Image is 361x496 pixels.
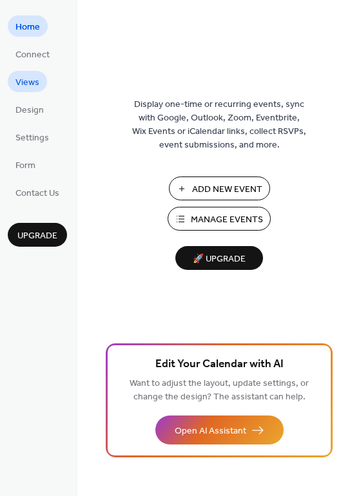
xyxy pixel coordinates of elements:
a: Home [8,15,48,37]
span: Design [15,104,44,117]
button: Upgrade [8,223,67,247]
span: Open AI Assistant [175,424,246,438]
span: Contact Us [15,187,59,200]
button: Manage Events [168,207,271,231]
span: Settings [15,131,49,145]
span: Manage Events [191,213,263,227]
span: Home [15,21,40,34]
button: 🚀 Upgrade [175,246,263,270]
span: Upgrade [17,229,57,243]
a: Connect [8,43,57,64]
a: Form [8,154,43,175]
span: Edit Your Calendar with AI [155,356,284,374]
button: Add New Event [169,176,270,200]
a: Settings [8,126,57,148]
button: Open AI Assistant [155,415,284,444]
span: Want to adjust the layout, update settings, or change the design? The assistant can help. [130,375,309,406]
span: Add New Event [192,183,262,196]
span: Form [15,159,35,173]
a: Contact Us [8,182,67,203]
span: Connect [15,48,50,62]
a: Design [8,99,52,120]
span: Display one-time or recurring events, sync with Google, Outlook, Zoom, Eventbrite, Wix Events or ... [132,98,306,152]
span: 🚀 Upgrade [183,251,255,268]
a: Views [8,71,47,92]
span: Views [15,76,39,90]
